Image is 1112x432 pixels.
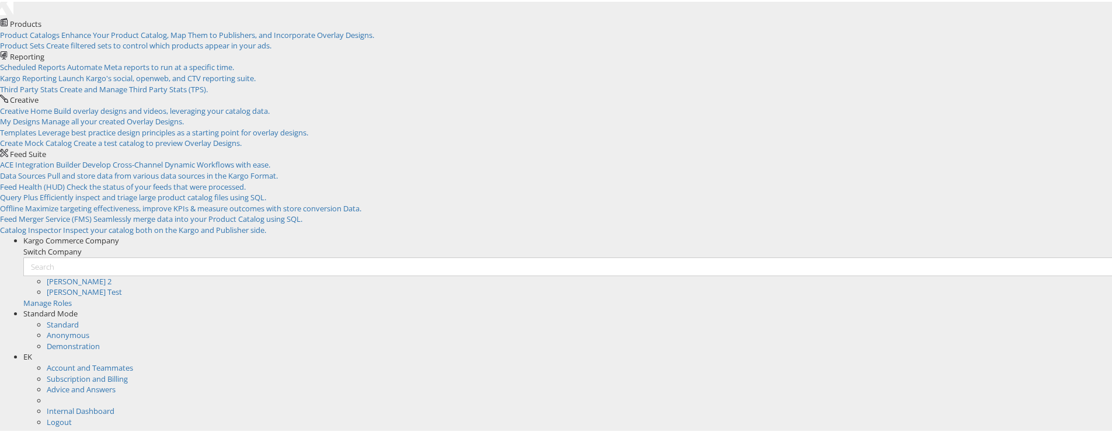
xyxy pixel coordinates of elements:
a: Account and Teammates [47,361,133,371]
a: Anonymous [47,328,89,339]
span: Reporting [10,50,44,60]
span: Inspect your catalog both on the Kargo and Publisher side. [63,223,266,234]
span: Pull and store data from various data sources in the Kargo Format. [47,169,278,179]
span: Feed Suite [10,147,46,158]
a: Subscription and Billing [47,372,128,382]
a: Advice and Answers [47,382,116,393]
span: Products [10,17,41,27]
span: Leverage best practice design principles as a starting point for overlay designs. [38,126,308,136]
a: Internal Dashboard [47,404,114,414]
span: Kargo Commerce Company [23,234,119,244]
span: Create and Manage Third Party Stats (TPS). [60,82,208,93]
span: Creative [10,93,39,103]
a: Standard [47,318,79,328]
span: Check the status of your feeds that were processed. [67,180,246,190]
span: Create a test catalog to preview Overlay Designs. [74,136,242,147]
span: EK [23,350,32,360]
a: Manage Roles [23,296,72,306]
span: Manage all your created Overlay Designs. [41,114,184,125]
span: Launch Kargo's social, openweb, and CTV reporting suite. [58,71,256,82]
a: [PERSON_NAME] Test [47,285,122,295]
span: Create filtered sets to control which products appear in your ads. [46,39,271,49]
span: Efficiently inspect and triage large product catalog files using SQL. [40,190,266,201]
a: Demonstration [47,339,100,350]
span: Build overlay designs and videos, leveraging your catalog data. [54,104,270,114]
span: Develop Cross-Channel Dynamic Workflows with ease. [82,158,270,168]
span: Enhance Your Product Catalog, Map Them to Publishers, and Incorporate Overlay Designs. [61,28,374,39]
a: Logout [47,415,72,426]
span: Automate Meta reports to run at a specific time. [67,60,234,71]
a: [PERSON_NAME] 2 [47,274,111,285]
span: Seamlessly merge data into your Product Catalog using SQL. [93,212,302,222]
span: Maximize targeting effectiveness, improve KPIs & measure outcomes with store conversion Data. [25,201,361,212]
span: Standard Mode [23,306,78,317]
